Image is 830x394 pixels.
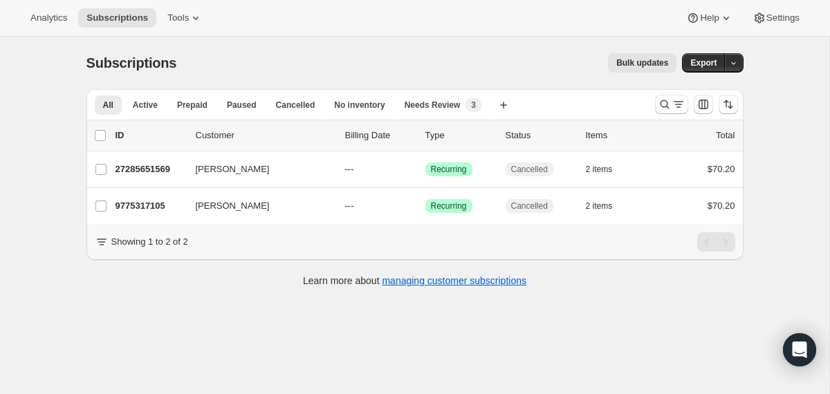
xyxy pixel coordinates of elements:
[697,232,735,252] nav: Pagination
[783,333,816,366] div: Open Intercom Messenger
[167,12,189,24] span: Tools
[345,200,354,211] span: ---
[86,12,148,24] span: Subscriptions
[700,12,719,24] span: Help
[471,100,476,111] span: 3
[682,53,725,73] button: Export
[116,129,185,142] p: ID
[177,100,207,111] span: Prepaid
[227,100,257,111] span: Paused
[345,129,414,142] p: Billing Date
[690,57,717,68] span: Export
[382,275,526,286] a: managing customer subscriptions
[133,100,158,111] span: Active
[116,196,735,216] div: 9775317105[PERSON_NAME]---SuccessRecurringCancelled2 items$70.20
[586,196,628,216] button: 2 items
[492,95,515,115] button: Create new view
[187,158,326,180] button: [PERSON_NAME]
[694,95,713,114] button: Customize table column order and visibility
[586,164,613,175] span: 2 items
[586,129,655,142] div: Items
[196,162,270,176] span: [PERSON_NAME]
[159,8,211,28] button: Tools
[616,57,668,68] span: Bulk updates
[431,200,467,212] span: Recurring
[586,160,628,179] button: 2 items
[425,129,495,142] div: Type
[506,129,575,142] p: Status
[716,129,735,142] p: Total
[708,164,735,174] span: $70.20
[586,200,613,212] span: 2 items
[708,200,735,211] span: $70.20
[766,12,800,24] span: Settings
[334,100,385,111] span: No inventory
[744,8,808,28] button: Settings
[303,274,526,288] p: Learn more about
[111,235,188,249] p: Showing 1 to 2 of 2
[116,160,735,179] div: 27285651569[PERSON_NAME]---SuccessRecurringCancelled2 items$70.20
[511,164,548,175] span: Cancelled
[30,12,67,24] span: Analytics
[103,100,113,111] span: All
[678,8,741,28] button: Help
[196,199,270,213] span: [PERSON_NAME]
[116,162,185,176] p: 27285651569
[196,129,334,142] p: Customer
[511,200,548,212] span: Cancelled
[655,95,688,114] button: Search and filter results
[116,199,185,213] p: 9775317105
[187,195,326,217] button: [PERSON_NAME]
[78,8,156,28] button: Subscriptions
[719,95,738,114] button: Sort the results
[116,129,735,142] div: IDCustomerBilling DateTypeStatusItemsTotal
[345,164,354,174] span: ---
[22,8,75,28] button: Analytics
[276,100,315,111] span: Cancelled
[431,164,467,175] span: Recurring
[608,53,676,73] button: Bulk updates
[405,100,461,111] span: Needs Review
[86,55,177,71] span: Subscriptions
